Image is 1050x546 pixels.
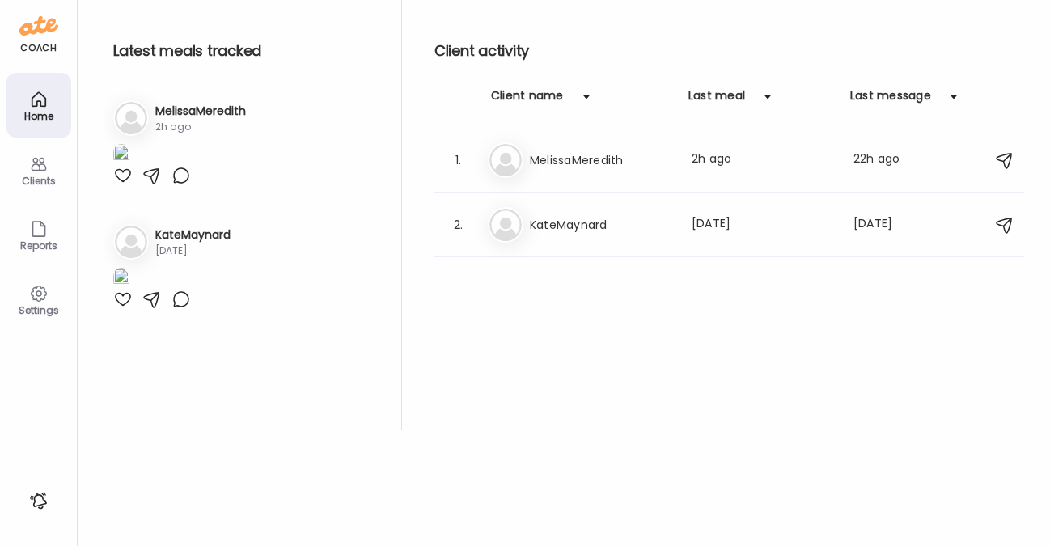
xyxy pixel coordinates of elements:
h3: MelissaMeredith [530,150,672,170]
div: [DATE] [853,215,917,235]
div: Last message [850,87,931,113]
div: Settings [10,305,68,315]
div: 2. [449,215,468,235]
div: 2h ago [155,120,246,134]
div: [DATE] [692,215,834,235]
img: bg-avatar-default.svg [489,209,522,241]
img: images%2FzXeRbuQpzPaCClKg5FLBzymq7063%2Ffavorites%2FntOf5gj2v8UftQSfIvcy_1080 [113,144,129,166]
img: bg-avatar-default.svg [115,226,147,258]
div: Home [10,111,68,121]
h3: KateMaynard [155,226,231,243]
h2: Client activity [434,39,1024,63]
div: Last meal [688,87,745,113]
div: [DATE] [155,243,231,258]
div: 2h ago [692,150,834,170]
img: bg-avatar-default.svg [115,102,147,134]
div: Reports [10,240,68,251]
img: ate [19,13,58,39]
h3: MelissaMeredith [155,103,246,120]
h2: Latest meals tracked [113,39,375,63]
img: images%2FCIgFzggg5adwxhZDfsPyIokDCEN2%2FtpsyCcbEfKFR1YshTqzt%2FKJ9M6SuY4W0I89T8QrVZ_1080 [113,268,129,290]
div: Clients [10,176,68,186]
img: bg-avatar-default.svg [489,144,522,176]
div: 22h ago [853,150,917,170]
h3: KateMaynard [530,215,672,235]
div: Client name [491,87,564,113]
div: coach [20,41,57,55]
div: 1. [449,150,468,170]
